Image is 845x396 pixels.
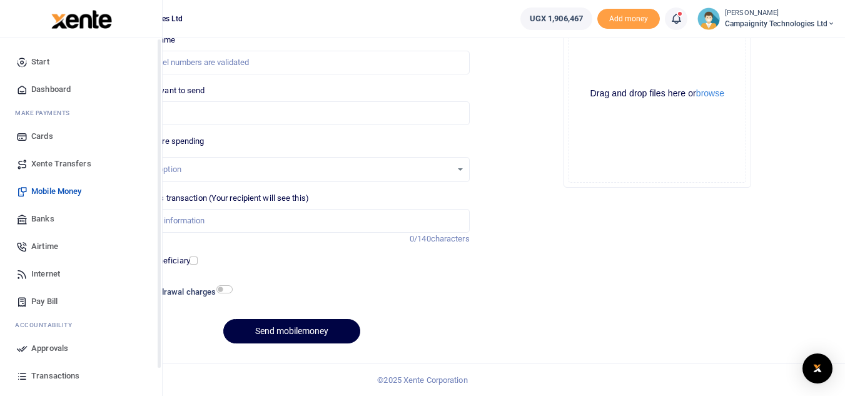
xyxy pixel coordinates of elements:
[410,234,431,243] span: 0/140
[697,8,835,30] a: profile-user [PERSON_NAME] Campaignity Technologies Ltd
[31,342,68,355] span: Approvals
[24,320,72,330] span: countability
[520,8,592,30] a: UGX 1,906,467
[31,56,49,68] span: Start
[31,240,58,253] span: Airtime
[123,163,451,176] div: Select an option
[21,108,70,118] span: ake Payments
[31,130,53,143] span: Cards
[597,9,660,29] span: Add money
[431,234,470,243] span: characters
[10,233,152,260] a: Airtime
[31,158,91,170] span: Xente Transfers
[697,8,720,30] img: profile-user
[802,353,832,383] div: Open Intercom Messenger
[10,335,152,362] a: Approvals
[10,205,152,233] a: Banks
[10,362,152,390] a: Transactions
[696,89,724,98] button: browse
[10,150,152,178] a: Xente Transfers
[50,14,112,23] a: logo-small logo-large logo-large
[51,10,112,29] img: logo-large
[31,268,60,280] span: Internet
[31,370,79,382] span: Transactions
[10,103,152,123] li: M
[569,88,746,99] div: Drag and drop files here or
[515,8,597,30] li: Wallet ballance
[31,213,54,225] span: Banks
[10,123,152,150] a: Cards
[31,295,58,308] span: Pay Bill
[10,48,152,76] a: Start
[31,185,81,198] span: Mobile Money
[116,287,227,297] h6: Include withdrawal charges
[10,76,152,103] a: Dashboard
[10,315,152,335] li: Ac
[530,13,583,25] span: UGX 1,906,467
[223,319,360,343] button: Send mobilemoney
[114,192,309,205] label: Memo for this transaction (Your recipient will see this)
[10,260,152,288] a: Internet
[114,51,469,74] input: MTN & Airtel numbers are validated
[31,83,71,96] span: Dashboard
[114,101,469,125] input: UGX
[10,288,152,315] a: Pay Bill
[725,18,835,29] span: Campaignity Technologies Ltd
[597,13,660,23] a: Add money
[725,8,835,19] small: [PERSON_NAME]
[114,209,469,233] input: Enter extra information
[10,178,152,205] a: Mobile Money
[597,9,660,29] li: Toup your wallet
